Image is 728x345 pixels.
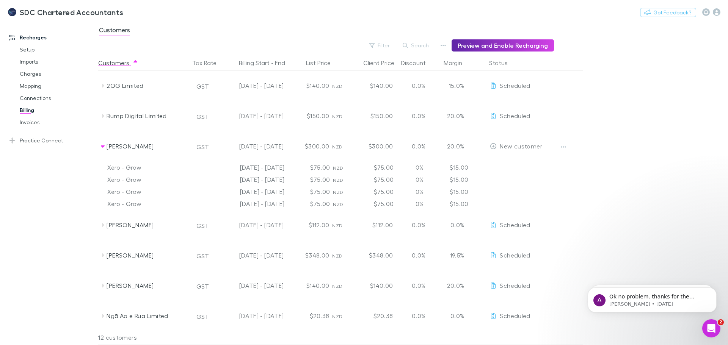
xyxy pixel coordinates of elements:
[401,55,435,70] button: Discount
[12,80,102,92] a: Mapping
[442,173,488,186] div: $15.00
[287,161,333,173] div: $75.00
[98,330,189,345] div: 12 customers
[332,223,342,228] span: NZD
[332,114,342,119] span: NZD
[287,210,332,240] div: $112.00
[333,201,343,207] span: NZD
[193,311,212,323] button: GST
[219,198,287,210] div: [DATE] - [DATE]
[489,55,517,70] button: Status
[239,55,294,70] button: Billing Start - End
[500,251,530,259] span: Scheduled
[500,282,530,289] span: Scheduled
[444,55,471,70] button: Margin
[107,270,187,301] div: [PERSON_NAME]
[219,186,287,198] div: [DATE] - [DATE]
[332,83,342,89] span: NZD
[396,301,441,331] div: 0.0%
[12,68,102,80] a: Charges
[98,131,587,161] div: [PERSON_NAME]GST[DATE] - [DATE]$300.00NZD$300.000.0%20.0%EditNew customer
[351,173,397,186] div: $75.00
[107,301,187,331] div: Ngā Ao e Rua Limited
[350,101,396,131] div: $150.00
[396,131,441,161] div: 0.0%
[350,240,396,270] div: $348.00
[287,240,332,270] div: $348.00
[363,55,403,70] div: Client Price
[3,3,128,21] a: SDC Chartered Accountants
[2,31,102,44] a: Recharges
[221,240,284,270] div: [DATE] - [DATE]
[221,301,284,331] div: [DATE] - [DATE]
[193,111,212,123] button: GST
[442,186,488,198] div: $15.00
[396,70,441,101] div: 0.0%
[107,161,186,173] div: Xero - Grow
[98,55,138,70] button: Customers
[192,55,226,70] button: Tax Rate
[500,312,530,319] span: Scheduled
[287,131,332,161] div: $300.00
[366,41,394,50] button: Filter
[98,301,587,331] div: Ngā Ao e Rua LimitedGST[DATE] - [DATE]$20.38NZD$20.380.0%0.0%EditScheduled
[332,144,342,150] span: NZD
[12,44,102,56] a: Setup
[12,56,102,68] a: Imports
[444,251,464,260] p: 19.5%
[444,311,464,320] p: 0.0%
[20,8,124,17] h3: SDC Chartered Accountants
[350,70,396,101] div: $140.00
[107,101,187,131] div: Bump Digital Limited
[332,314,342,319] span: NZD
[98,270,587,301] div: [PERSON_NAME]GST[DATE] - [DATE]$140.00NZD$140.000.0%20.0%EditScheduled
[99,26,130,36] span: Customers
[397,161,442,173] div: 0%
[221,210,284,240] div: [DATE] - [DATE]
[452,39,554,52] button: Preview and Enable Recharging
[444,81,464,90] p: 15.0%
[107,131,187,161] div: [PERSON_NAME]
[396,210,441,240] div: 0.0%
[442,161,488,173] div: $15.00
[219,173,287,186] div: [DATE] - [DATE]
[107,70,187,101] div: 2OG Limited
[351,198,397,210] div: $75.00
[107,186,186,198] div: Xero - Grow
[397,198,442,210] div: 0%
[219,161,287,173] div: [DATE] - [DATE]
[396,240,441,270] div: 0.0%
[702,319,720,337] iframe: Intercom live chat
[107,173,186,186] div: Xero - Grow
[107,210,187,240] div: [PERSON_NAME]
[442,198,488,210] div: $15.00
[98,210,587,240] div: [PERSON_NAME]GST[DATE] - [DATE]$112.00NZD$112.000.0%0.0%EditScheduled
[98,70,587,101] div: 2OG LimitedGST[DATE] - [DATE]$140.00NZD$140.000.0%15.0%EditScheduled
[333,189,343,195] span: NZD
[332,283,342,289] span: NZD
[444,142,464,151] p: 20.0%
[12,104,102,116] a: Billing
[12,92,102,104] a: Connections
[350,210,396,240] div: $112.00
[287,173,333,186] div: $75.00
[193,250,212,262] button: GST
[2,134,102,147] a: Practice Connect
[306,55,340,70] button: List Price
[444,281,464,290] p: 20.0%
[576,272,728,325] iframe: Intercom notifications message
[221,70,284,101] div: [DATE] - [DATE]
[640,8,696,17] button: Got Feedback?
[399,41,433,50] button: Search
[718,319,724,325] span: 2
[8,8,17,17] img: SDC Chartered Accountants's Logo
[396,270,441,301] div: 0.0%
[98,240,587,270] div: [PERSON_NAME]GST[DATE] - [DATE]$348.00NZD$348.000.0%19.5%EditScheduled
[193,280,212,292] button: GST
